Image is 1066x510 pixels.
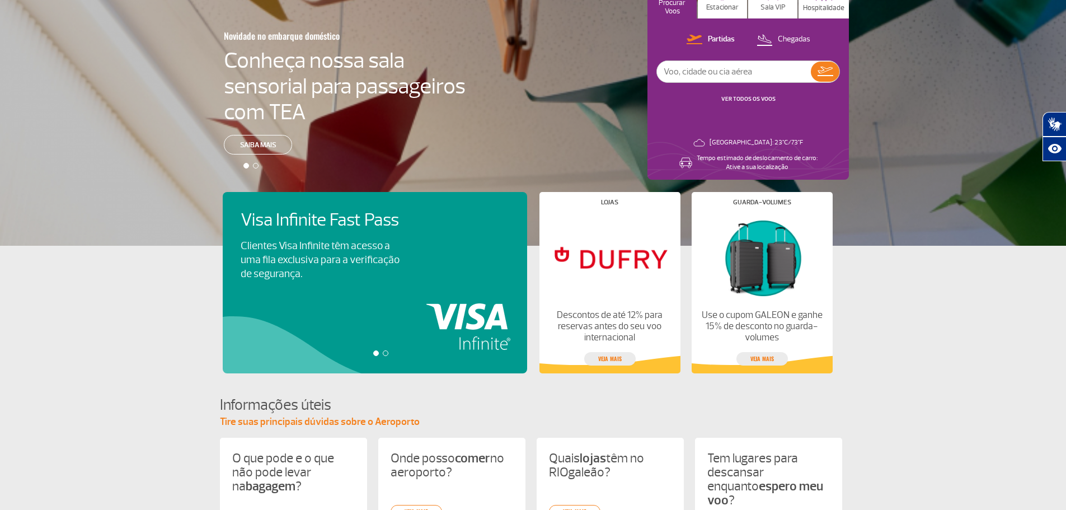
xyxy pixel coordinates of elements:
[718,95,779,104] button: VER TODOS OS VOOS
[232,451,355,493] p: O que pode e o que não pode levar na ?
[733,199,791,205] h4: Guarda-volumes
[241,239,400,281] p: Clientes Visa Infinite têm acesso a uma fila exclusiva para a verificação de segurança.
[455,450,490,466] strong: comer
[706,3,739,12] p: Estacionar
[707,478,823,508] strong: espero meu voo
[701,214,823,301] img: Guarda-volumes
[601,199,618,205] h4: Lojas
[760,3,786,12] p: Sala VIP
[241,210,419,231] h4: Visa Infinite Fast Pass
[697,154,818,172] p: Tempo estimado de deslocamento de carro: Ative a sua localização
[736,352,788,366] a: veja mais
[707,451,830,507] p: Tem lugares para descansar enquanto ?
[803,4,844,12] p: Hospitalidade
[753,32,814,47] button: Chegadas
[683,32,738,47] button: Partidas
[580,450,606,466] strong: lojas
[548,214,670,301] img: Lojas
[220,395,847,415] h4: Informações úteis
[549,451,671,479] p: Quais têm no RIOgaleão?
[710,138,803,147] p: [GEOGRAPHIC_DATA]: 23°C/73°F
[246,478,295,494] strong: bagagem
[1042,112,1066,137] button: Abrir tradutor de língua de sinais.
[778,34,810,45] p: Chegadas
[1042,137,1066,161] button: Abrir recursos assistivos.
[708,34,735,45] p: Partidas
[224,48,466,125] h4: Conheça nossa sala sensorial para passageiros com TEA
[224,24,411,48] h3: Novidade no embarque doméstico
[584,352,636,366] a: veja mais
[548,310,670,343] p: Descontos de até 12% para reservas antes do seu voo internacional
[657,61,811,82] input: Voo, cidade ou cia aérea
[1042,112,1066,161] div: Plugin de acessibilidade da Hand Talk.
[224,135,292,155] a: Saiba mais
[391,451,513,479] p: Onde posso no aeroporto?
[721,95,776,102] a: VER TODOS OS VOOS
[241,210,509,281] a: Visa Infinite Fast PassClientes Visa Infinite têm acesso a uma fila exclusiva para a verificação ...
[701,310,823,343] p: Use o cupom GALEON e ganhe 15% de desconto no guarda-volumes
[220,415,847,429] p: Tire suas principais dúvidas sobre o Aeroporto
